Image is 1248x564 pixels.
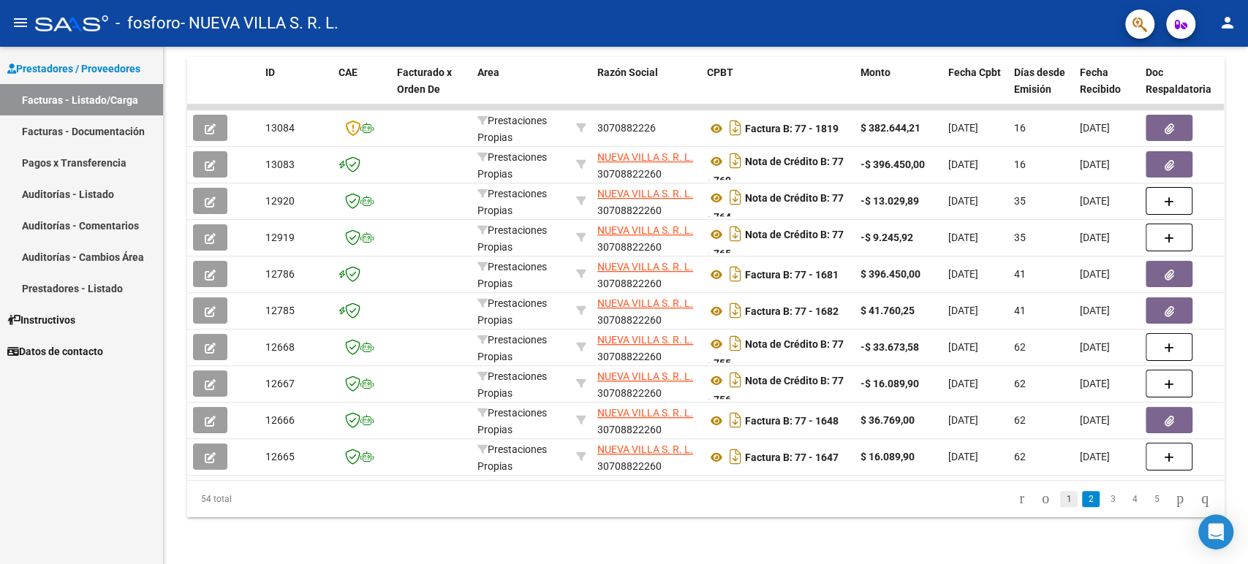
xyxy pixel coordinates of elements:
[1126,491,1143,507] a: 4
[1219,14,1236,31] mat-icon: person
[1146,487,1168,511] li: page 5
[1080,268,1110,280] span: [DATE]
[597,186,695,216] div: 30708822260
[597,295,695,326] div: 30708822260
[745,451,839,463] strong: Factura B: 77 - 1647
[1008,57,1074,121] datatable-header-cell: Días desde Emisión
[597,259,695,289] div: 30708822260
[477,151,547,180] span: Prestaciones Propias
[265,195,295,207] span: 12920
[1148,491,1165,507] a: 5
[477,188,547,216] span: Prestaciones Propias
[707,229,844,260] strong: Nota de Crédito B: 77 - 765
[265,451,295,462] span: 12665
[265,378,295,389] span: 12667
[701,57,855,121] datatable-header-cell: CPBT
[948,451,978,462] span: [DATE]
[1080,341,1110,353] span: [DATE]
[339,66,358,78] span: CAE
[597,188,693,199] span: NUEVA VILLA S. R. L.
[597,297,693,309] span: NUEVA VILLA S. R. L.
[7,312,75,328] span: Instructivos
[1146,66,1211,95] span: Doc Respaldatoria
[1014,268,1026,280] span: 41
[726,445,745,468] i: Descargar documento
[477,443,547,472] span: Prestaciones Propias
[12,14,29,31] mat-icon: menu
[1014,378,1026,389] span: 62
[1080,232,1110,243] span: [DATE]
[116,7,181,39] span: - fosforo
[948,195,978,207] span: [DATE]
[1014,159,1026,170] span: 16
[942,57,1008,121] datatable-header-cell: Fecha Cpbt
[1014,195,1026,207] span: 35
[707,156,844,187] strong: Nota de Crédito B: 77 - 769
[1080,414,1110,426] span: [DATE]
[597,149,695,180] div: 30708822260
[1080,195,1110,207] span: [DATE]
[1014,305,1026,316] span: 41
[1014,122,1026,134] span: 16
[948,66,1001,78] span: Fecha Cpbt
[1014,414,1026,426] span: 62
[477,261,547,289] span: Prestaciones Propias
[861,66,890,78] span: Monto
[265,268,295,280] span: 12786
[597,370,693,382] span: NUEVA VILLA S. R. L.
[1014,341,1026,353] span: 62
[726,149,745,172] i: Descargar documento
[726,262,745,286] i: Descargar documento
[597,334,693,346] span: NUEVA VILLA S. R. L.
[260,57,333,121] datatable-header-cell: ID
[597,332,695,362] div: 30708822260
[726,332,745,355] i: Descargar documento
[1080,122,1110,134] span: [DATE]
[1140,57,1228,121] datatable-header-cell: Doc Respaldatoria
[265,66,275,78] span: ID
[707,66,733,78] span: CPBT
[477,66,499,78] span: Area
[948,122,978,134] span: [DATE]
[855,57,942,121] datatable-header-cell: Monto
[707,192,844,224] strong: Nota de Crédito B: 77 - 764
[1080,305,1110,316] span: [DATE]
[477,224,547,253] span: Prestaciones Propias
[477,115,547,143] span: Prestaciones Propias
[1035,491,1056,507] a: go to previous page
[597,441,695,472] div: 30708822260
[861,341,919,353] strong: -$ 33.673,58
[265,232,295,243] span: 12919
[1060,491,1078,507] a: 1
[726,299,745,322] i: Descargar documento
[861,159,925,170] strong: -$ 396.450,00
[745,269,839,281] strong: Factura B: 77 - 1681
[597,120,695,137] div: 3070882226
[726,408,745,432] i: Descargar documento
[1080,66,1121,95] span: Fecha Recibido
[265,305,295,316] span: 12785
[745,123,839,134] strong: Factura B: 77 - 1819
[265,159,295,170] span: 13083
[1080,378,1110,389] span: [DATE]
[1013,491,1031,507] a: go to first page
[597,224,693,236] span: NUEVA VILLA S. R. L.
[1102,487,1124,511] li: page 3
[726,116,745,140] i: Descargar documento
[597,407,693,419] span: NUEVA VILLA S. R. L.
[333,57,391,121] datatable-header-cell: CAE
[948,341,978,353] span: [DATE]
[861,378,919,389] strong: -$ 16.089,90
[861,122,920,134] strong: $ 382.644,21
[265,341,295,353] span: 12668
[477,370,547,399] span: Prestaciones Propias
[948,232,978,243] span: [DATE]
[591,57,701,121] datatable-header-cell: Razón Social
[187,481,392,517] div: 54 total
[861,232,913,243] strong: -$ 9.245,92
[597,66,658,78] span: Razón Social
[1080,159,1110,170] span: [DATE]
[477,297,547,326] span: Prestaciones Propias
[1058,487,1080,511] li: page 1
[1104,491,1122,507] a: 3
